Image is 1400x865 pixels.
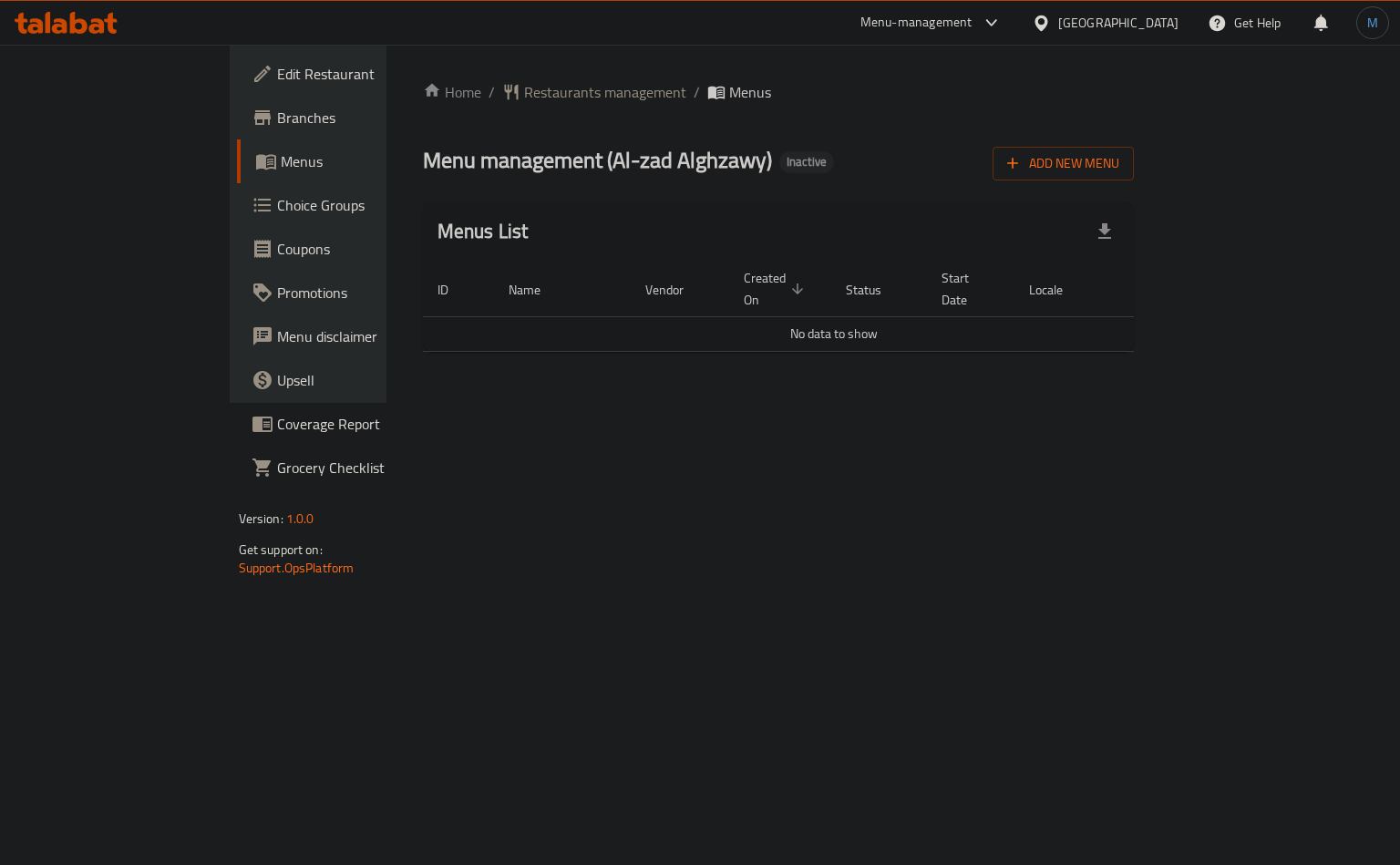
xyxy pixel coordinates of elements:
span: Inactive [779,154,834,170]
span: Upsell [277,369,449,391]
span: Locale [1029,279,1086,301]
a: Edit Restaurant [237,52,464,96]
div: Export file [1083,210,1127,253]
a: Coupons [237,227,464,271]
table: enhanced table [423,262,1245,352]
div: [GEOGRAPHIC_DATA] [1058,13,1179,33]
a: Restaurants management [502,81,686,103]
a: Support.OpsPlatform [239,556,355,580]
span: Edit Restaurant [277,63,449,85]
span: Coverage Report [277,413,449,435]
span: Promotions [277,282,449,304]
span: Vendor [645,279,707,301]
span: 1.0.0 [286,507,314,530]
div: Menu-management [860,12,973,34]
li: / [694,81,700,103]
span: Name [509,279,564,301]
a: Branches [237,96,464,139]
a: Upsell [237,358,464,402]
span: Status [846,279,905,301]
th: Actions [1108,262,1245,317]
span: Add New Menu [1007,152,1119,175]
span: Menu disclaimer [277,325,449,347]
span: Menu management ( Al-zad Alghzawy ) [423,139,772,180]
span: No data to show [790,322,878,345]
span: Restaurants management [524,81,686,103]
span: Menus [281,150,449,172]
nav: breadcrumb [423,81,1135,103]
a: Coverage Report [237,402,464,446]
span: Coupons [277,238,449,260]
span: Menus [729,81,771,103]
a: Menus [237,139,464,183]
h2: Menus List [437,218,529,245]
span: Created On [744,267,809,311]
button: Add New Menu [993,147,1134,180]
span: Grocery Checklist [277,457,449,479]
span: Branches [277,107,449,129]
a: Menu disclaimer [237,314,464,358]
span: M [1367,13,1378,33]
span: Version: [239,507,283,530]
div: Inactive [779,151,834,173]
li: / [489,81,495,103]
a: Choice Groups [237,183,464,227]
span: ID [437,279,472,301]
a: Promotions [237,271,464,314]
span: Start Date [942,267,993,311]
span: Choice Groups [277,194,449,216]
span: Get support on: [239,538,323,561]
a: Grocery Checklist [237,446,464,489]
